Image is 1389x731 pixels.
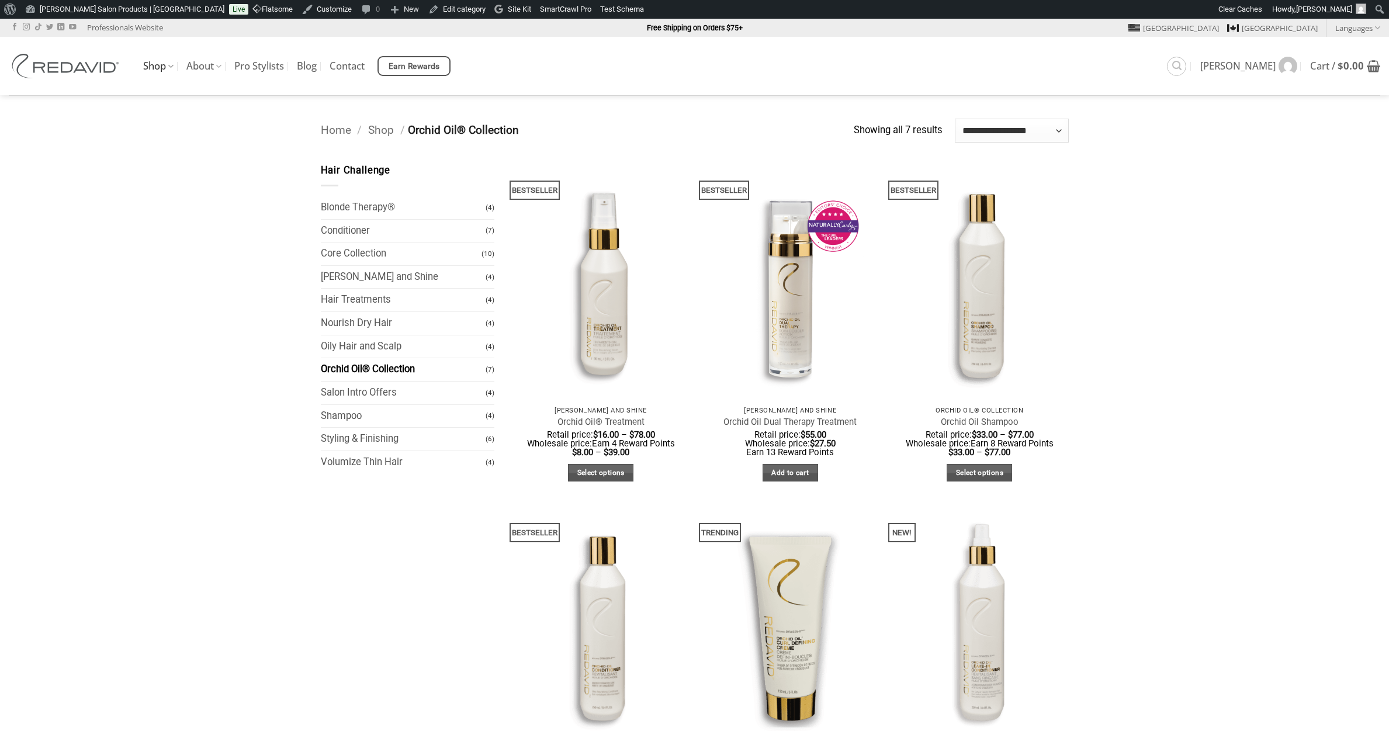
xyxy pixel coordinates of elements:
bdi: 33.00 [972,429,997,440]
a: Oily Hair and Scalp [321,335,486,358]
span: Earn 4 Reward Points [592,438,675,449]
span: (4) [486,337,494,357]
bdi: 55.00 [801,429,826,440]
p: Orchid Oil® Collection [896,407,1063,414]
a: Orchid Oil® Treatment [557,417,645,428]
a: View cart [1310,53,1380,79]
a: Follow on TikTok [34,23,41,32]
img: REDAVID Orchid Oil Shampoo [891,163,1069,400]
p: [PERSON_NAME] and Shine [707,407,874,414]
a: Live [229,4,248,15]
a: Shop [143,55,174,78]
span: – [1000,429,1006,440]
span: Earn 13 Reward Points [746,447,834,458]
strong: Free Shipping on Orders $75+ [647,23,743,32]
a: [GEOGRAPHIC_DATA] [1227,19,1318,37]
span: $ [604,447,608,458]
a: Orchid Oil Shampoo [941,417,1019,428]
img: REDAVID Orchid Oil Treatment 90ml [512,163,690,400]
span: Earn 8 Reward Points [971,438,1054,449]
a: [PERSON_NAME] and Shine [321,266,486,289]
span: $ [985,447,989,458]
a: Select options for “Orchid Oil Shampoo” [947,464,1012,482]
span: Earn Rewards [389,60,440,73]
a: Languages [1335,19,1380,36]
span: (4) [486,383,494,403]
span: (4) [486,452,494,473]
span: – [595,447,601,458]
span: $ [629,429,634,440]
span: (6) [486,429,494,449]
bdi: 77.00 [1008,429,1034,440]
a: Follow on YouTube [69,23,76,32]
span: (7) [486,359,494,380]
a: Follow on Twitter [46,23,53,32]
span: $ [948,447,953,458]
a: Hair Treatments [321,289,486,311]
span: $ [801,429,805,440]
span: Hair Challenge [321,165,391,176]
a: Professionals Website [87,19,163,37]
a: Earn Rewards [377,56,451,76]
span: $ [593,429,598,440]
bdi: 33.00 [948,447,974,458]
a: Search [1167,57,1186,76]
span: $ [572,447,577,458]
bdi: 39.00 [604,447,629,458]
nav: Breadcrumb [321,122,854,140]
span: Site Kit [508,5,531,13]
span: Retail price: [754,429,801,440]
span: (4) [486,198,494,218]
a: Pro Stylists [234,56,284,77]
a: Core Collection [321,242,482,265]
span: (4) [486,313,494,334]
a: About [186,55,221,78]
a: Orchid Oil Dual Therapy Treatment [723,417,857,428]
bdi: 8.00 [572,447,593,458]
a: Contact [330,56,365,77]
img: REDAVID Salon Products | United States [9,54,126,78]
a: [PERSON_NAME] [1200,51,1297,81]
bdi: 78.00 [629,429,655,440]
a: Blog [297,56,317,77]
span: [PERSON_NAME] [1200,61,1276,71]
a: Blonde Therapy® [321,196,486,219]
span: (4) [486,290,494,310]
span: Cart / [1310,61,1364,71]
a: Follow on Facebook [11,23,18,32]
bdi: 0.00 [1338,59,1364,72]
img: REDAVID Orchid Oil Dual Therapy ~ Award Winning Curl Care [701,163,879,400]
span: $ [972,429,976,440]
a: Orchid Oil® Collection [321,358,486,381]
a: Nourish Dry Hair [321,312,486,335]
span: / [357,123,362,137]
a: Shop [368,123,394,137]
span: (7) [486,220,494,241]
bdi: 16.00 [593,429,619,440]
a: [GEOGRAPHIC_DATA] [1128,19,1219,37]
span: $ [1338,59,1343,72]
a: Volumize Thin Hair [321,451,486,474]
span: – [976,447,982,458]
p: Showing all 7 results [854,123,943,138]
a: Follow on Instagram [23,23,30,32]
span: (4) [486,267,494,287]
span: – [621,429,627,440]
span: Retail price: [926,429,972,440]
bdi: 27.50 [810,438,836,449]
span: / [400,123,405,137]
bdi: 77.00 [985,447,1010,458]
a: Salon Intro Offers [321,382,486,404]
select: Shop order [955,119,1069,142]
span: Wholesale price: [745,438,810,449]
span: Retail price: [547,429,593,440]
a: Shampoo [321,405,486,428]
span: $ [1008,429,1013,440]
span: (10) [482,244,494,264]
p: [PERSON_NAME] and Shine [518,407,684,414]
a: Follow on LinkedIn [57,23,64,32]
span: Wholesale price: [906,438,971,449]
a: Conditioner [321,220,486,242]
span: [PERSON_NAME] [1296,5,1352,13]
span: Wholesale price: [527,438,592,449]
